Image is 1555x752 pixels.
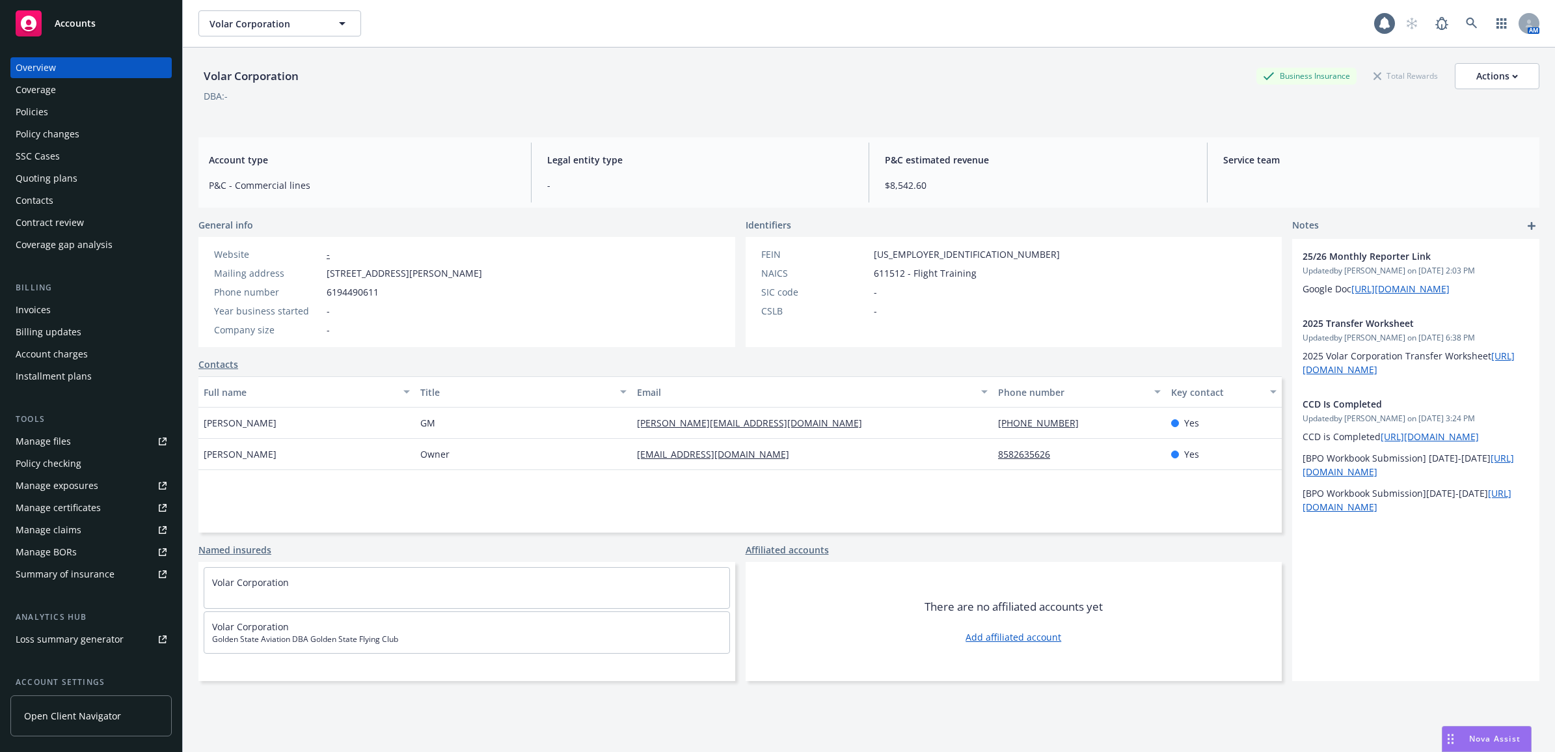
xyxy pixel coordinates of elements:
div: Policy checking [16,453,81,474]
button: Nova Assist [1442,726,1532,752]
a: Contract review [10,212,172,233]
span: Open Client Navigator [24,709,121,723]
div: Phone number [998,385,1146,399]
div: Tools [10,413,172,426]
span: CCD Is Completed [1303,397,1495,411]
div: CSLB [761,304,869,318]
a: Account charges [10,344,172,365]
span: [STREET_ADDRESS][PERSON_NAME] [327,266,482,280]
a: Loss summary generator [10,629,172,650]
div: Billing updates [16,322,81,342]
button: Volar Corporation [198,10,361,36]
a: Named insureds [198,543,271,557]
span: 25/26 Monthly Reporter Link [1303,249,1495,263]
div: Analytics hub [10,611,172,624]
div: Billing [10,281,172,294]
span: Golden State Aviation DBA Golden State Flying Club [212,634,722,645]
div: Manage exposures [16,475,98,496]
a: Policy checking [10,453,172,474]
a: Contacts [198,357,238,371]
span: [PERSON_NAME] [204,416,277,430]
a: Contacts [10,190,172,211]
span: There are no affiliated accounts yet [925,599,1103,615]
div: CCD Is CompletedUpdatedby [PERSON_NAME] on [DATE] 3:24 PMCCD is Completed[URL][DOMAIN_NAME][BPO W... [1292,387,1539,524]
div: Policies [16,102,48,122]
span: 6194490611 [327,285,379,299]
span: Legal entity type [547,153,854,167]
div: Overview [16,57,56,78]
span: Updated by [PERSON_NAME] on [DATE] 6:38 PM [1303,332,1529,344]
div: Company size [214,323,321,337]
a: [PERSON_NAME][EMAIL_ADDRESS][DOMAIN_NAME] [637,417,872,429]
a: Policies [10,102,172,122]
span: P&C - Commercial lines [209,178,515,192]
div: Installment plans [16,366,92,387]
span: Yes [1184,416,1199,430]
p: [BPO Workbook Submission][DATE]-[DATE] [1303,486,1529,514]
div: NAICS [761,266,869,280]
a: Overview [10,57,172,78]
div: FEIN [761,247,869,261]
a: Manage certificates [10,497,172,518]
span: Updated by [PERSON_NAME] on [DATE] 2:03 PM [1303,265,1529,277]
span: [US_EMPLOYER_IDENTIFICATION_NUMBER] [874,247,1060,261]
div: Invoices [16,299,51,320]
a: Quoting plans [10,168,172,189]
div: Manage files [16,431,71,452]
button: Phone number [993,376,1166,408]
span: [PERSON_NAME] [204,447,277,461]
span: Volar Corporation [210,17,322,31]
span: General info [198,218,253,232]
span: Identifiers [746,218,791,232]
div: SIC code [761,285,869,299]
div: Account charges [16,344,88,365]
a: Affiliated accounts [746,543,829,557]
a: Add affiliated account [966,630,1061,644]
a: Search [1459,10,1485,36]
div: SSC Cases [16,146,60,167]
span: 2025 Transfer Worksheet [1303,316,1495,330]
div: 2025 Transfer WorksheetUpdatedby [PERSON_NAME] on [DATE] 6:38 PM2025 Volar Corporation Transfer W... [1292,306,1539,387]
a: [EMAIL_ADDRESS][DOMAIN_NAME] [637,448,800,460]
div: Volar Corporation [198,68,304,85]
span: Manage exposures [10,475,172,496]
a: Start snowing [1399,10,1425,36]
span: Updated by [PERSON_NAME] on [DATE] 3:24 PM [1303,413,1529,425]
span: Yes [1184,447,1199,461]
div: Title [420,385,612,399]
p: Google Doc [1303,282,1529,296]
div: Mailing address [214,266,321,280]
a: Coverage gap analysis [10,234,172,255]
div: Coverage gap analysis [16,234,113,255]
a: Volar Corporation [212,620,289,633]
div: Loss summary generator [16,629,124,650]
span: Owner [420,447,450,461]
div: Phone number [214,285,321,299]
span: Service team [1223,153,1530,167]
a: Report a Bug [1429,10,1455,36]
span: - [874,285,877,299]
div: Year business started [214,304,321,318]
div: Policy changes [16,124,79,145]
a: [URL][DOMAIN_NAME] [1351,283,1450,295]
a: Manage claims [10,520,172,540]
a: Manage BORs [10,542,172,563]
span: Notes [1292,218,1319,234]
div: Manage BORs [16,542,77,563]
a: Summary of insurance [10,564,172,585]
span: - [327,304,330,318]
span: $8,542.60 [885,178,1191,192]
p: 2025 Volar Corporation Transfer Worksheet [1303,349,1529,376]
div: Manage claims [16,520,81,540]
a: SSC Cases [10,146,172,167]
span: GM [420,416,435,430]
button: Actions [1455,63,1539,89]
a: - [327,248,330,260]
div: Contacts [16,190,53,211]
div: Email [637,385,973,399]
div: Business Insurance [1256,68,1357,84]
button: Key contact [1166,376,1282,408]
div: Manage certificates [16,497,101,518]
div: Quoting plans [16,168,77,189]
div: 25/26 Monthly Reporter LinkUpdatedby [PERSON_NAME] on [DATE] 2:03 PMGoogle Doc[URL][DOMAIN_NAME] [1292,239,1539,306]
